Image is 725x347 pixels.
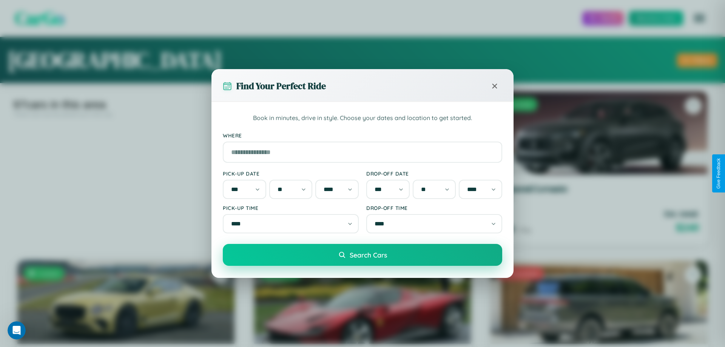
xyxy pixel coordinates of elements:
label: Pick-up Time [223,205,359,211]
span: Search Cars [350,251,387,259]
label: Drop-off Time [366,205,502,211]
label: Pick-up Date [223,170,359,177]
h3: Find Your Perfect Ride [236,80,326,92]
label: Where [223,132,502,139]
label: Drop-off Date [366,170,502,177]
button: Search Cars [223,244,502,266]
p: Book in minutes, drive in style. Choose your dates and location to get started. [223,113,502,123]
